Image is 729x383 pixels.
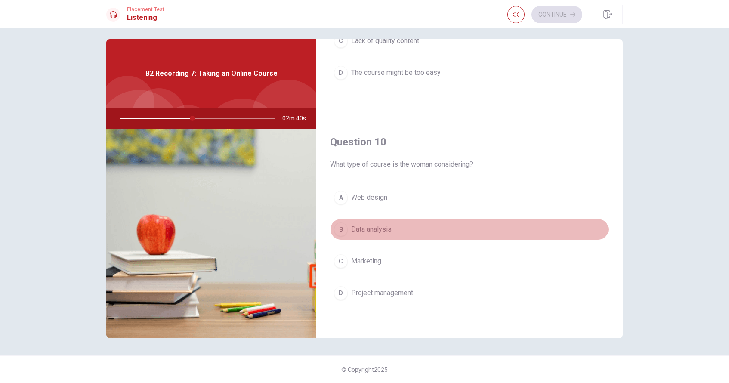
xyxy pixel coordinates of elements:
[351,224,392,235] span: Data analysis
[351,256,381,266] span: Marketing
[330,159,609,170] span: What type of course is the woman considering?
[341,366,388,373] span: © Copyright 2025
[330,282,609,304] button: DProject management
[334,191,348,204] div: A
[127,12,164,23] h1: Listening
[106,129,316,338] img: B2 Recording 7: Taking an Online Course
[334,222,348,236] div: B
[351,68,441,78] span: The course might be too easy
[127,6,164,12] span: Placement Test
[330,62,609,83] button: DThe course might be too easy
[282,108,313,129] span: 02m 40s
[351,192,387,203] span: Web design
[330,135,609,149] h4: Question 10
[330,30,609,52] button: CLack of quality content
[330,250,609,272] button: CMarketing
[351,288,413,298] span: Project management
[330,219,609,240] button: BData analysis
[334,66,348,80] div: D
[330,187,609,208] button: AWeb design
[334,286,348,300] div: D
[145,68,278,79] span: B2 Recording 7: Taking an Online Course
[334,254,348,268] div: C
[334,34,348,48] div: C
[351,36,419,46] span: Lack of quality content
